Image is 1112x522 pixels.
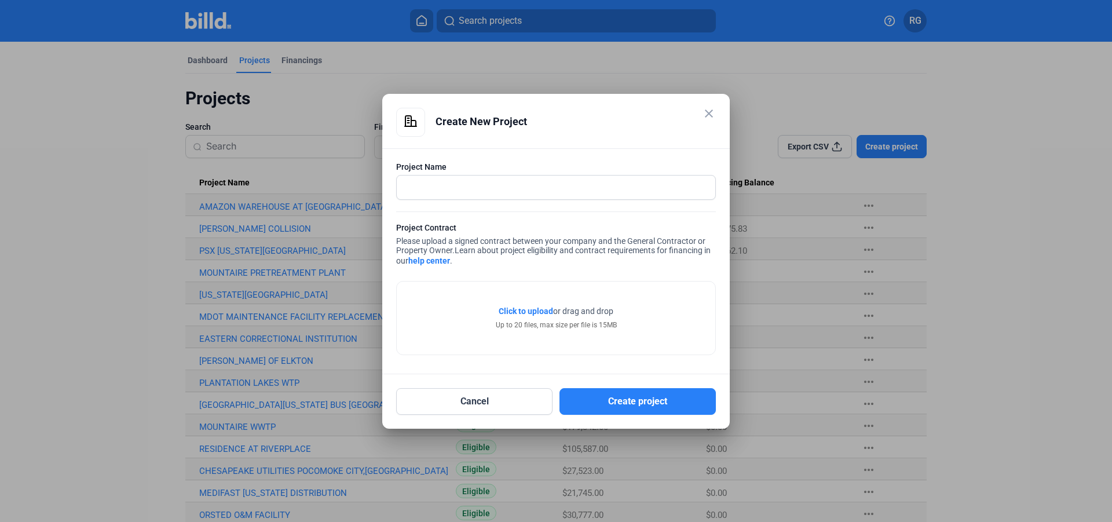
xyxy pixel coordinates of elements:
button: Cancel [396,388,553,415]
div: Create New Project [436,108,716,136]
span: Click to upload [499,306,553,316]
mat-icon: close [702,107,716,121]
div: Please upload a signed contract between your company and the General Contractor or Property Owner. [396,222,716,269]
span: or drag and drop [553,305,613,317]
span: Learn about project eligibility and contract requirements for financing in our . [396,246,711,265]
a: help center [408,256,450,265]
button: Create project [559,388,716,415]
div: Up to 20 files, max size per file is 15MB [496,320,617,330]
div: Project Name [396,161,716,173]
div: Project Contract [396,222,716,236]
